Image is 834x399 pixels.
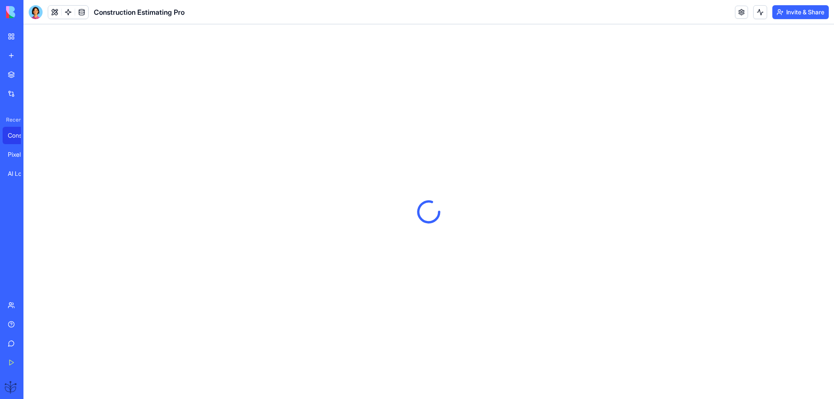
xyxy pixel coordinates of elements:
span: Recent [3,116,21,123]
a: AI Logo Generator [3,165,37,182]
div: AI Logo Generator [8,169,32,178]
a: Construction Estimating Pro [3,127,37,144]
a: PixelCraft Studio [3,146,37,163]
button: Invite & Share [772,5,829,19]
img: ACg8ocJXc4biGNmL-6_84M9niqKohncbsBQNEji79DO8k46BE60Re2nP=s96-c [4,380,18,394]
img: logo [6,6,60,18]
div: PixelCraft Studio [8,150,32,159]
span: Construction Estimating Pro [94,7,185,17]
div: Construction Estimating Pro [8,131,32,140]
